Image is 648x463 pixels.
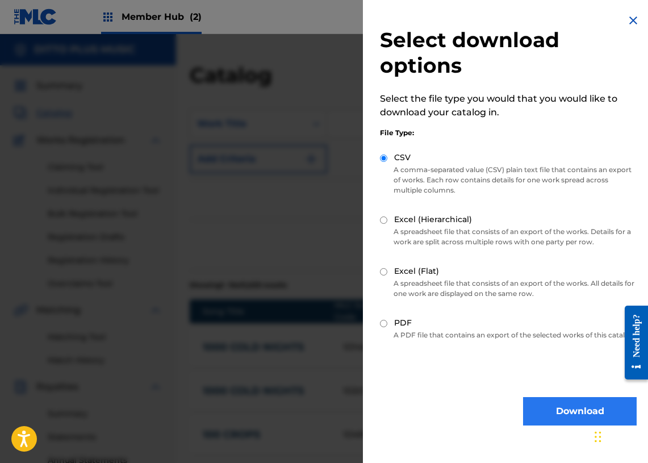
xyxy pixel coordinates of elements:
[14,9,57,25] img: MLC Logo
[394,214,472,226] label: Excel (Hierarchical)
[101,10,115,24] img: Top Rightsholders
[394,265,439,277] label: Excel (Flat)
[122,10,202,23] span: Member Hub
[380,27,637,78] h2: Select download options
[380,278,637,299] p: A spreadsheet file that consists of an export of the works. All details for one work are displaye...
[616,297,648,389] iframe: Resource Center
[380,128,637,138] div: File Type:
[591,408,648,463] iframe: Chat Widget
[394,152,411,164] label: CSV
[394,317,412,329] label: PDF
[380,330,637,340] p: A PDF file that contains an export of the selected works of this catalog.
[380,227,637,247] p: A spreadsheet file that consists of an export of the works. Details for a work are split across m...
[190,11,202,22] span: (2)
[523,397,637,426] button: Download
[380,165,637,195] p: A comma-separated value (CSV) plain text file that contains an export of works. Each row contains...
[380,92,637,119] p: Select the file type you would that you would like to download your catalog in.
[595,420,601,454] div: Drag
